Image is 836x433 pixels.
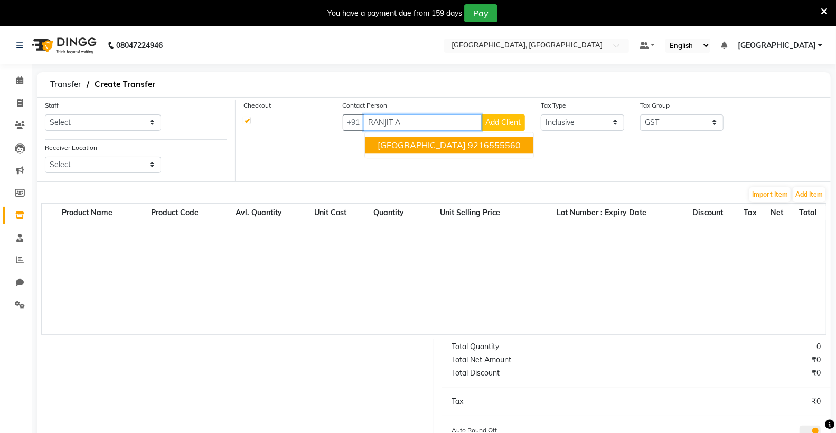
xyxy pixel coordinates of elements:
[791,206,826,220] th: Total
[301,206,361,220] th: Unit Cost
[364,114,482,131] input: Search by Name/Mobile/Email/Code
[116,31,163,60] b: 08047224946
[27,31,99,60] img: logo
[764,206,790,220] th: Net
[378,140,466,150] span: [GEOGRAPHIC_DATA]
[343,114,365,131] button: +91
[481,114,525,131] button: Add Client
[468,140,521,150] ngb-highlight: 9216555560
[327,8,462,19] div: You have a payment due from 159 days
[640,101,670,110] label: Tax Group
[736,206,764,220] th: Tax
[523,206,680,220] th: Lot Number : Expiry Date
[243,101,271,110] label: Checkout
[45,75,87,94] span: Transfer
[444,341,636,352] div: Total Quantity
[218,206,301,220] th: Avl. Quantity
[464,4,497,22] button: Pay
[89,75,161,94] span: Create Transfer
[636,354,829,365] div: ₹0
[738,40,816,51] span: [GEOGRAPHIC_DATA]
[343,101,388,110] label: Contact Person
[45,143,97,152] label: Receiver Location
[444,396,636,407] div: Tax
[485,118,521,127] span: Add Client
[444,368,636,379] div: Total Discount
[417,206,524,220] th: Unit Selling Price
[132,206,217,220] th: Product Code
[541,101,566,110] label: Tax Type
[636,396,829,407] div: ₹0
[42,206,132,220] th: Product Name
[680,206,737,220] th: Discount
[749,187,791,202] button: Import Item
[636,368,829,379] div: ₹0
[793,187,825,202] button: Add Item
[360,206,417,220] th: Quantity
[636,341,829,352] div: 0
[444,354,636,365] div: Total Net Amount
[45,101,59,110] label: Staff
